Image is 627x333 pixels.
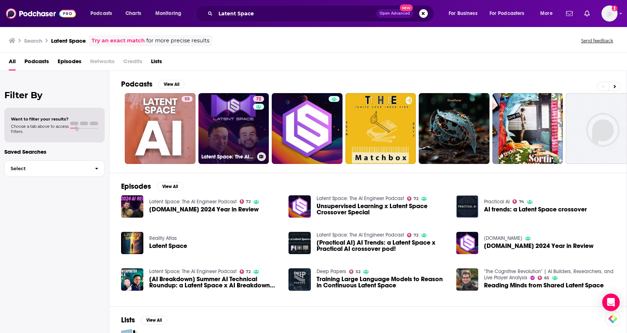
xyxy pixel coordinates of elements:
[158,80,185,89] button: View All
[317,203,448,215] a: Unsupervised Learning x Latent Space Crossover Special
[317,240,448,252] a: [Practical AI] AI Trends: a Latent Space x Practical AI crossover pod!
[602,294,620,311] div: Open Intercom Messenger
[182,96,193,102] a: 55
[149,243,187,249] a: Latent Space
[512,199,524,204] a: 74
[202,5,441,22] div: Search podcasts, credits, & more...
[444,8,487,19] button: open menu
[121,8,146,19] a: Charts
[5,166,89,171] span: Select
[456,268,479,291] a: Reading Minds from Shared Latent Space
[484,206,587,213] span: AI trends: a Latent Space crossover
[349,269,360,274] a: 52
[376,9,413,18] button: Open AdvancedNew
[407,233,418,237] a: 72
[121,80,152,89] h2: Podcasts
[121,182,151,191] h2: Episodes
[484,199,510,205] a: Practical AI
[253,96,264,102] a: 72
[6,7,76,20] img: Podchaser - Follow, Share and Rate Podcasts
[9,55,16,70] a: All
[92,37,145,45] a: Try an exact match
[579,38,615,44] button: Send feedback
[540,8,553,19] span: More
[484,235,522,241] a: Latent.Space
[535,8,562,19] button: open menu
[544,276,549,280] span: 65
[121,182,183,191] a: EpisodesView All
[11,116,69,122] span: Want to filter your results?
[485,8,535,19] button: open menu
[456,232,479,254] a: Latent.Space 2024 Year in Review
[489,8,525,19] span: For Podcasters
[538,276,549,280] a: 65
[121,80,185,89] a: PodcastsView All
[149,206,259,213] span: [DOMAIN_NAME] 2024 Year in Review
[24,55,49,70] a: Podcasts
[601,5,618,22] span: Logged in as zhopson
[289,195,311,218] img: Unsupervised Learning x Latent Space Crossover Special
[317,232,404,238] a: Latent Space: The AI Engineer Podcast
[484,282,604,288] a: Reading Minds from Shared Latent Space
[246,270,251,273] span: 72
[90,8,112,19] span: Podcasts
[484,243,593,249] span: [DOMAIN_NAME] 2024 Year in Review
[149,276,280,288] span: [AI Breakdown] Summer AI Technical Roundup: a Latent Space x AI Breakdown crossover pod!
[563,7,576,20] a: Show notifications dropdown
[240,269,251,274] a: 72
[58,55,81,70] a: Episodes
[185,96,190,103] span: 55
[601,5,618,22] button: Show profile menu
[484,243,593,249] a: Latent.Space 2024 Year in Review
[456,195,479,218] img: AI trends: a Latent Space crossover
[123,55,142,70] span: Credits
[414,197,418,200] span: 72
[85,8,121,19] button: open menu
[121,232,143,254] a: Latent Space
[125,8,141,19] span: Charts
[149,206,259,213] a: Latent.Space 2024 Year in Review
[4,148,105,155] p: Saved Searches
[407,196,418,201] a: 72
[581,7,593,20] a: Show notifications dropdown
[149,199,237,205] a: Latent Space: The AI Engineer Podcast
[356,270,360,273] span: 52
[289,268,311,291] img: Training Large Language Models to Reason in Continuous Latent Space
[151,55,162,70] a: Lists
[157,182,183,191] button: View All
[317,268,346,275] a: Deep Papers
[24,37,42,44] h3: Search
[149,235,177,241] a: Reality Atlas
[90,55,115,70] span: Networks
[150,8,191,19] button: open menu
[121,195,143,218] img: Latent.Space 2024 Year in Review
[11,124,69,134] span: Choose a tab above to access filters.
[601,5,618,22] img: User Profile
[317,276,448,288] span: Training Large Language Models to Reason in Continuous Latent Space
[400,4,413,11] span: New
[246,200,251,203] span: 72
[612,5,618,11] svg: Add a profile image
[51,37,86,44] h3: Latent Space
[146,37,209,45] span: for more precise results
[4,90,105,100] h2: Filter By
[414,234,418,237] span: 72
[121,268,143,291] a: [AI Breakdown] Summer AI Technical Roundup: a Latent Space x AI Breakdown crossover pod!
[149,268,237,275] a: Latent Space: The AI Engineer Podcast
[289,232,311,254] img: [Practical AI] AI Trends: a Latent Space x Practical AI crossover pod!
[141,316,167,325] button: View All
[4,160,105,177] button: Select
